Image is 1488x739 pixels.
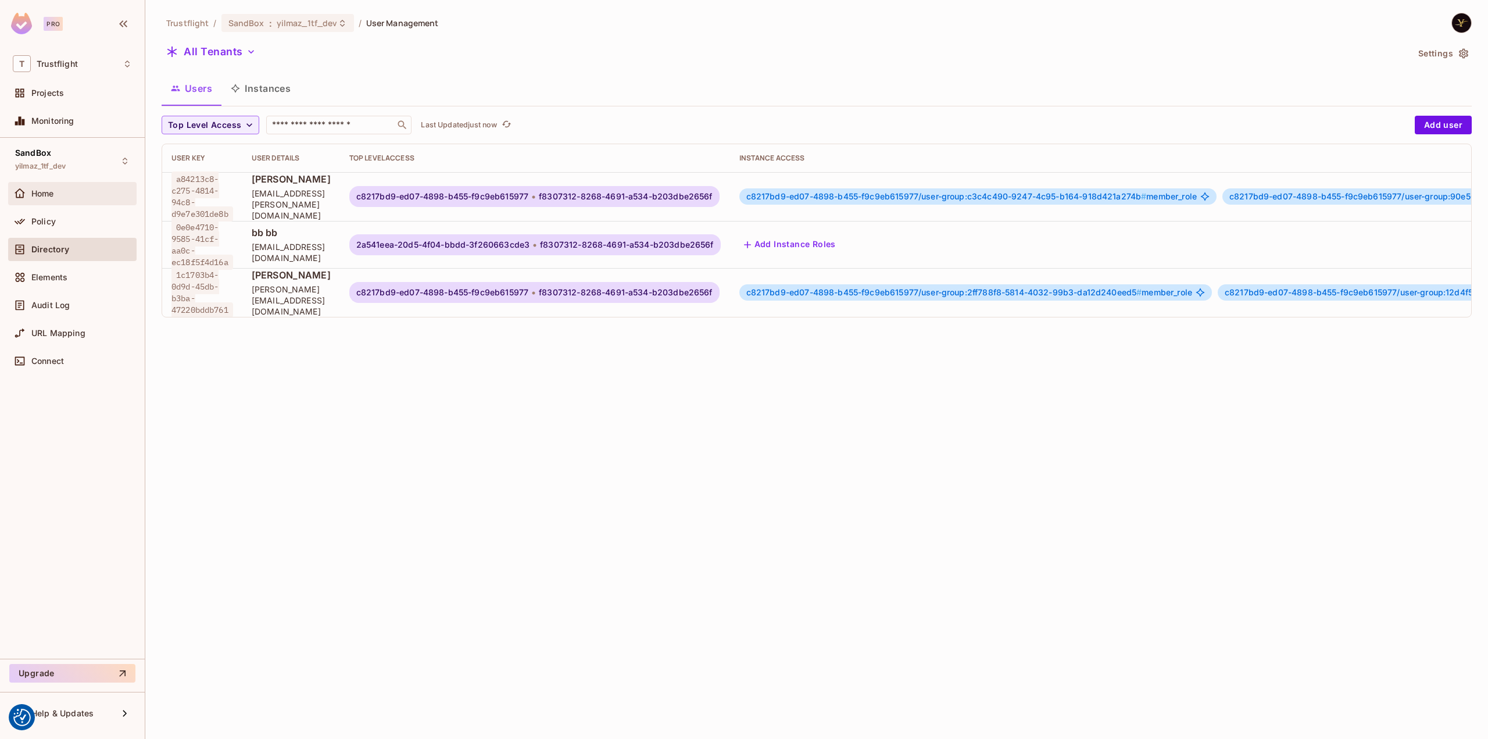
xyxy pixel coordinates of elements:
[252,188,331,221] span: [EMAIL_ADDRESS][PERSON_NAME][DOMAIN_NAME]
[15,162,66,171] span: yilmaz_1tf_dev
[166,17,209,28] span: the active workspace
[1141,191,1146,201] span: #
[228,17,264,28] span: SandBox
[252,269,331,281] span: [PERSON_NAME]
[13,709,31,726] img: Revisit consent button
[746,287,1142,297] span: c8217bd9-ed07-4898-b455-f9c9eb615977/user-group:2ff788f8-5814-4032-99b3-da12d240eed5
[1415,116,1472,134] button: Add user
[277,17,338,28] span: yilmaz_1tf_dev
[31,116,74,126] span: Monitoring
[746,191,1147,201] span: c8217bd9-ed07-4898-b455-f9c9eb615977/user-group:c3c4c490-9247-4c95-b164-918d421a274b
[44,17,63,31] div: Pro
[539,288,712,297] span: f8307312-8268-4691-a534-b203dbe2656f
[11,13,32,34] img: SReyMgAAAABJRU5ErkJggg==
[356,192,528,201] span: c8217bd9-ed07-4898-b455-f9c9eb615977
[746,288,1192,297] span: member_role
[252,284,331,317] span: [PERSON_NAME][EMAIL_ADDRESS][DOMAIN_NAME]
[162,116,259,134] button: Top Level Access
[540,240,713,249] span: f8307312-8268-4691-a534-b203dbe2656f
[356,240,530,249] span: 2a541eea-20d5-4f04-bbdd-3f260663cde3
[497,118,513,132] span: Click to refresh data
[356,288,528,297] span: c8217bd9-ed07-4898-b455-f9c9eb615977
[421,120,497,130] p: Last Updated just now
[746,192,1197,201] span: member_role
[171,267,233,317] span: 1c1703b4-0d9d-45db-b3ba-47220bddb761
[1136,287,1142,297] span: #
[739,235,840,254] button: Add Instance Roles
[539,192,712,201] span: f8307312-8268-4691-a534-b203dbe2656f
[31,329,85,338] span: URL Mapping
[359,17,362,28] li: /
[162,74,221,103] button: Users
[213,17,216,28] li: /
[366,17,439,28] span: User Management
[171,153,233,163] div: User Key
[1414,44,1472,63] button: Settings
[13,55,31,72] span: T
[221,74,300,103] button: Instances
[31,356,64,366] span: Connect
[31,189,54,198] span: Home
[1452,13,1471,33] img: Yilmaz Alizadeh
[31,245,69,254] span: Directory
[252,241,331,263] span: [EMAIL_ADDRESS][DOMAIN_NAME]
[9,664,135,683] button: Upgrade
[31,88,64,98] span: Projects
[502,119,512,131] span: refresh
[31,273,67,282] span: Elements
[31,301,70,310] span: Audit Log
[31,709,94,718] span: Help & Updates
[269,19,273,28] span: :
[171,172,233,222] span: a84213c8-c275-4814-94c8-d9e7e301de8b
[37,59,78,69] span: Workspace: Trustflight
[15,148,51,158] span: SandBox
[252,226,331,239] span: bb bb
[349,153,721,163] div: Top Level Access
[171,220,233,270] span: 0e0e4710-9585-41cf-aa0c-ec18f5f4d16a
[168,118,241,133] span: Top Level Access
[252,153,331,163] div: User Details
[499,118,513,132] button: refresh
[162,42,260,61] button: All Tenants
[13,709,31,726] button: Consent Preferences
[31,217,56,226] span: Policy
[252,173,331,185] span: [PERSON_NAME]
